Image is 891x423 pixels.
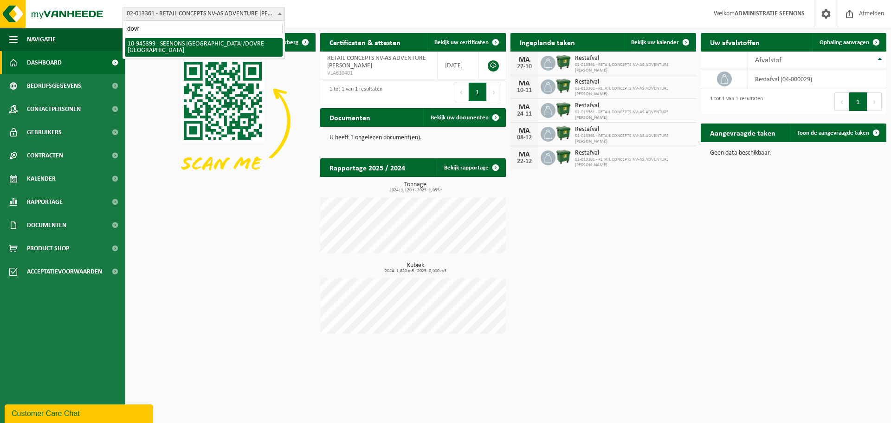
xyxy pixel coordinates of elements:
strong: ADMINISTRATIE SEENONS [735,10,805,17]
div: 27-10 [515,64,534,70]
p: U heeft 1 ongelezen document(en). [329,135,497,141]
span: Bekijk uw documenten [431,115,489,121]
button: Next [867,92,882,111]
p: Geen data beschikbaar. [710,150,877,156]
span: Afvalstof [755,57,781,64]
a: Toon de aangevraagde taken [790,124,885,142]
div: 10-11 [515,87,534,94]
a: Bekijk rapportage [437,158,505,177]
img: Download de VHEPlus App [130,52,316,191]
img: WB-1100-HPE-GN-04 [555,102,571,117]
iframe: chat widget [5,403,155,423]
span: Restafval [575,78,691,86]
span: Contracten [27,144,63,167]
span: RETAIL CONCEPTS NV-AS ADVENTURE [PERSON_NAME] [327,55,426,69]
img: WB-1100-HPE-GN-04 [555,125,571,141]
button: Previous [454,83,469,101]
span: Bedrijfsgegevens [27,74,81,98]
button: 1 [849,92,867,111]
div: MA [515,104,534,111]
a: Ophaling aanvragen [812,33,885,52]
span: 02-013361 - RETAIL CONCEPTS NV-AS ADVENTURE [PERSON_NAME] [575,110,691,121]
span: 02-013361 - RETAIL CONCEPTS NV-AS ADVENTURE [PERSON_NAME] [575,86,691,97]
span: 02-013361 - RETAIL CONCEPTS NV-AS ADVENTURE [PERSON_NAME] [575,133,691,144]
a: Bekijk uw certificaten [427,33,505,52]
span: Gebruikers [27,121,62,144]
li: 10-945399 - SEENONS [GEOGRAPHIC_DATA]/DOVRE - [GEOGRAPHIC_DATA] [125,38,283,57]
a: Bekijk uw documenten [423,108,505,127]
span: Verberg [278,39,298,46]
span: Restafval [575,102,691,110]
span: Acceptatievoorwaarden [27,260,102,283]
span: Ophaling aanvragen [820,39,869,46]
span: Restafval [575,150,691,157]
h2: Ingeplande taken [510,33,584,51]
button: Previous [834,92,849,111]
span: Bekijk uw kalender [631,39,679,46]
span: Restafval [575,55,691,62]
span: 02-013361 - RETAIL CONCEPTS NV-AS ADVENTURE [PERSON_NAME] [575,157,691,168]
div: MA [515,127,534,135]
span: Bekijk uw certificaten [434,39,489,46]
span: Documenten [27,214,66,237]
div: 24-11 [515,111,534,117]
div: 1 tot 1 van 1 resultaten [705,91,763,112]
a: Bekijk uw kalender [624,33,695,52]
td: restafval (04-000029) [748,69,886,89]
h2: Documenten [320,108,380,126]
span: Navigatie [27,28,56,51]
div: 08-12 [515,135,534,141]
h2: Certificaten & attesten [320,33,410,51]
h3: Tonnage [325,182,506,193]
span: 2024: 1,820 m3 - 2025: 0,000 m3 [325,269,506,273]
h2: Aangevraagde taken [701,124,785,142]
div: 1 tot 1 van 1 resultaten [325,82,382,102]
div: 22-12 [515,158,534,165]
button: Verberg [271,33,315,52]
span: VLA610401 [327,70,431,77]
span: 02-013361 - RETAIL CONCEPTS NV-AS ADVENTURE OLEN - OLEN [123,7,284,20]
div: MA [515,56,534,64]
span: Product Shop [27,237,69,260]
span: Toon de aangevraagde taken [797,130,869,136]
button: 1 [469,83,487,101]
h2: Uw afvalstoffen [701,33,769,51]
span: Contactpersonen [27,98,81,121]
div: MA [515,80,534,87]
span: 2024: 1,120 t - 2025: 1,055 t [325,188,506,193]
img: WB-1100-HPE-GN-04 [555,54,571,70]
span: Restafval [575,126,691,133]
span: Rapportage [27,190,63,214]
td: [DATE] [438,52,478,79]
span: 02-013361 - RETAIL CONCEPTS NV-AS ADVENTURE [PERSON_NAME] [575,62,691,73]
span: Kalender [27,167,56,190]
h3: Kubiek [325,262,506,273]
span: 02-013361 - RETAIL CONCEPTS NV-AS ADVENTURE OLEN - OLEN [123,7,285,21]
img: WB-1100-HPE-GN-04 [555,149,571,165]
h2: Rapportage 2025 / 2024 [320,158,414,176]
img: WB-1100-HPE-GN-04 [555,78,571,94]
div: MA [515,151,534,158]
span: Dashboard [27,51,62,74]
button: Next [487,83,501,101]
